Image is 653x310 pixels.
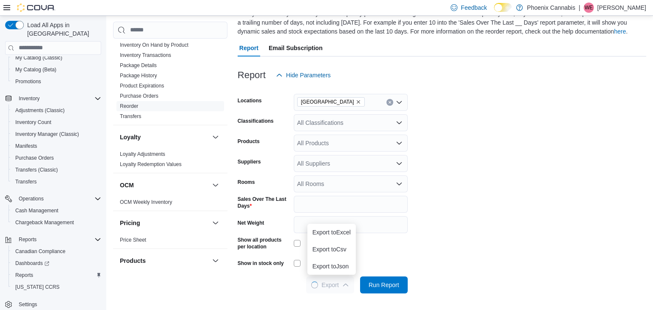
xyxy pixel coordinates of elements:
[307,241,356,258] button: Export toCsv
[238,237,290,250] label: Show all products per location
[15,143,37,149] span: Manifests
[15,166,58,173] span: Transfers (Classic)
[312,263,351,270] span: Export to Json
[269,39,323,56] span: Email Subscription
[15,66,57,73] span: My Catalog (Beta)
[120,103,138,109] a: Reorder
[9,176,105,188] button: Transfers
[120,199,172,205] a: OCM Weekly Inventory
[15,194,101,204] span: Operations
[15,119,51,126] span: Inventory Count
[396,160,403,167] button: Open list of options
[120,72,157,78] a: Package History
[238,118,274,124] label: Classifications
[12,117,101,127] span: Inventory Count
[15,54,62,61] span: My Catalog (Classic)
[386,99,393,106] button: Clear input
[396,180,403,187] button: Open list of options
[356,99,361,104] button: Remove Waterloo from selection in this group
[311,276,349,293] span: Export
[9,52,105,64] button: My Catalog (Classic)
[15,299,40,310] a: Settings
[120,92,159,99] span: Purchase Orders
[113,197,227,210] div: OCM
[12,270,101,280] span: Reports
[9,257,105,269] a: Dashboards
[579,3,580,13] p: |
[15,178,37,185] span: Transfers
[238,138,260,145] label: Products
[12,177,101,187] span: Transfers
[286,71,331,79] span: Hide Parameters
[120,161,182,167] span: Loyalty Redemption Values
[461,3,487,12] span: Feedback
[120,237,146,242] a: Price Sheet
[12,53,101,63] span: My Catalog (Classic)
[360,276,408,293] button: Run Report
[12,117,55,127] a: Inventory Count
[15,194,47,204] button: Operations
[120,52,171,58] a: Inventory Transactions
[310,280,320,290] span: Loading
[120,102,138,109] span: Reorder
[9,64,105,76] button: My Catalog (Beta)
[210,132,221,142] button: Loyalty
[12,53,66,63] a: My Catalog (Classic)
[24,21,101,38] span: Load All Apps in [GEOGRAPHIC_DATA]
[15,207,58,214] span: Cash Management
[9,104,105,116] button: Adjustments (Classic)
[120,180,209,189] button: OCM
[12,129,101,139] span: Inventory Manager (Classic)
[12,141,101,151] span: Manifests
[12,129,82,139] a: Inventory Manager (Classic)
[597,3,646,13] p: [PERSON_NAME]
[15,93,43,104] button: Inventory
[12,258,53,268] a: Dashboards
[12,206,62,216] a: Cash Management
[12,76,101,87] span: Promotions
[12,165,101,175] span: Transfers (Classic)
[494,3,512,12] input: Dark Mode
[9,245,105,257] button: Canadian Compliance
[120,180,134,189] h3: OCM
[238,158,261,165] label: Suppliers
[12,258,101,268] span: Dashboards
[9,281,105,293] button: [US_STATE] CCRS
[120,150,165,157] span: Loyalty Adjustments
[238,70,266,80] h3: Report
[120,113,141,119] a: Transfers
[19,95,40,102] span: Inventory
[15,131,79,138] span: Inventory Manager (Classic)
[238,196,290,209] label: Sales Over The Last Days
[210,255,221,265] button: Products
[297,97,365,107] span: Waterloo
[12,105,101,116] span: Adjustments (Classic)
[120,72,157,79] span: Package History
[120,132,141,141] h3: Loyalty
[238,260,284,267] label: Show in stock only
[12,282,63,292] a: [US_STATE] CCRS
[12,246,101,256] span: Canadian Compliance
[12,177,40,187] a: Transfers
[210,217,221,228] button: Pricing
[120,62,157,68] a: Package Details
[238,220,264,226] label: Net Weight
[15,234,40,245] button: Reports
[9,140,105,152] button: Manifests
[15,248,65,255] span: Canadian Compliance
[12,105,68,116] a: Adjustments (Classic)
[9,116,105,128] button: Inventory Count
[396,99,403,106] button: Open list of options
[12,65,101,75] span: My Catalog (Beta)
[9,76,105,87] button: Promotions
[15,155,54,161] span: Purchase Orders
[9,128,105,140] button: Inventory Manager (Classic)
[614,28,626,35] a: here
[15,107,65,114] span: Adjustments (Classic)
[584,3,594,13] div: Wael elrifai
[527,3,576,13] p: Phoenix Cannabis
[120,82,164,88] a: Product Expirations
[120,41,188,48] span: Inventory On Hand by Product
